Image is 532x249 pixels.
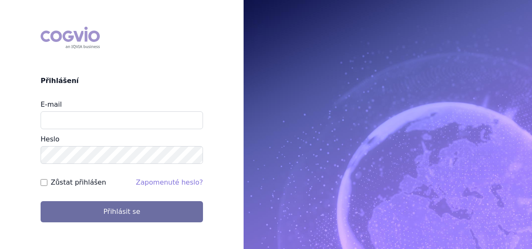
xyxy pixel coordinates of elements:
[41,76,203,86] h2: Přihlášení
[41,27,100,49] div: COGVIO
[41,201,203,222] button: Přihlásit se
[41,135,59,143] label: Heslo
[41,100,62,108] label: E-mail
[136,178,203,186] a: Zapomenuté heslo?
[51,177,106,188] label: Zůstat přihlášen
